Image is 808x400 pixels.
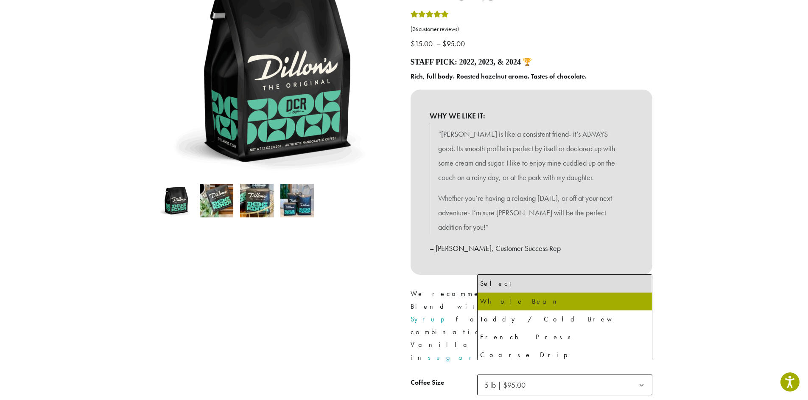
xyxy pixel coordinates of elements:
[411,25,652,34] a: (26customer reviews)
[430,241,633,256] p: – [PERSON_NAME], Customer Success Rep
[412,25,419,33] span: 26
[159,184,193,217] img: Dillons
[477,375,652,395] span: 5 lb | $95.00
[411,287,652,364] p: We recommend pairing Dillons Blend with for a dynamite flavor combination. Barista 22 Vanilla is ...
[411,9,449,22] div: Rated 5.00 out of 5
[480,331,649,344] div: French Press
[484,380,526,390] span: 5 lb | $95.00
[438,127,625,184] p: “[PERSON_NAME] is like a consistent friend- it’s ALWAYS good. Its smooth profile is perfect by it...
[240,184,274,217] img: Dillons - Image 3
[430,109,633,123] b: WHY WE LIKE IT:
[428,353,525,362] a: sugar-free
[442,39,467,48] bdi: 95.00
[481,377,534,393] span: 5 lb | $95.00
[411,39,415,48] span: $
[438,191,625,234] p: Whether you’re having a relaxing [DATE], or off at your next adventure- I’m sure [PERSON_NAME] wi...
[411,72,587,81] b: Rich, full body. Roasted hazelnut aroma. Tastes of chocolate.
[411,377,477,389] label: Coffee Size
[480,349,649,361] div: Coarse Drip
[478,275,652,293] li: Select
[200,184,233,217] img: Dillons - Image 2
[480,295,649,308] div: Whole Bean
[411,39,435,48] bdi: 15.00
[411,58,652,67] h4: Staff Pick: 2022, 2023, & 2024 🏆
[280,184,314,217] img: Dillons - Image 4
[442,39,447,48] span: $
[411,302,638,324] a: Barista 22 Vanilla Syrup
[436,39,441,48] span: –
[480,313,649,326] div: Toddy / Cold Brew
